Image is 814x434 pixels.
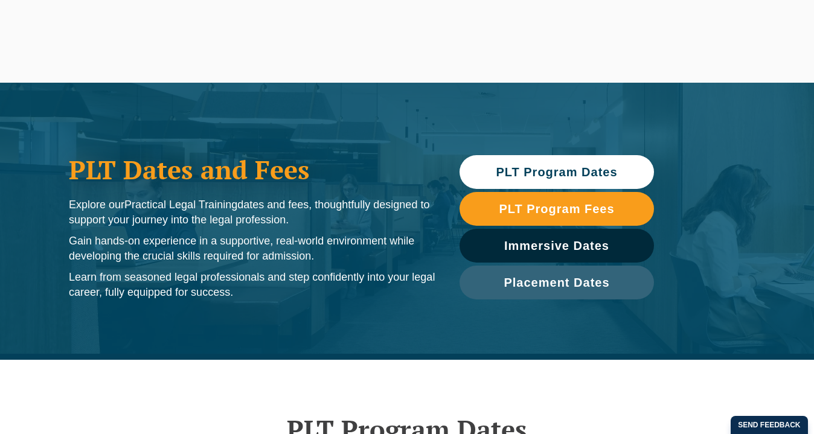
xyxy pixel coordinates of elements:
a: PLT Program Fees [460,192,654,226]
span: Practical Legal Training [124,199,237,211]
a: Immersive Dates [460,229,654,263]
a: Placement Dates [460,266,654,299]
a: PLT Program Dates [460,155,654,189]
h1: PLT Dates and Fees [69,155,435,185]
p: Explore our dates and fees, thoughtfully designed to support your journey into the legal profession. [69,197,435,228]
span: PLT Program Dates [496,166,617,178]
span: PLT Program Fees [499,203,614,215]
p: Gain hands-on experience in a supportive, real-world environment while developing the crucial ski... [69,234,435,264]
p: Learn from seasoned legal professionals and step confidently into your legal career, fully equipp... [69,270,435,300]
span: Placement Dates [504,276,609,289]
span: Immersive Dates [504,240,609,252]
